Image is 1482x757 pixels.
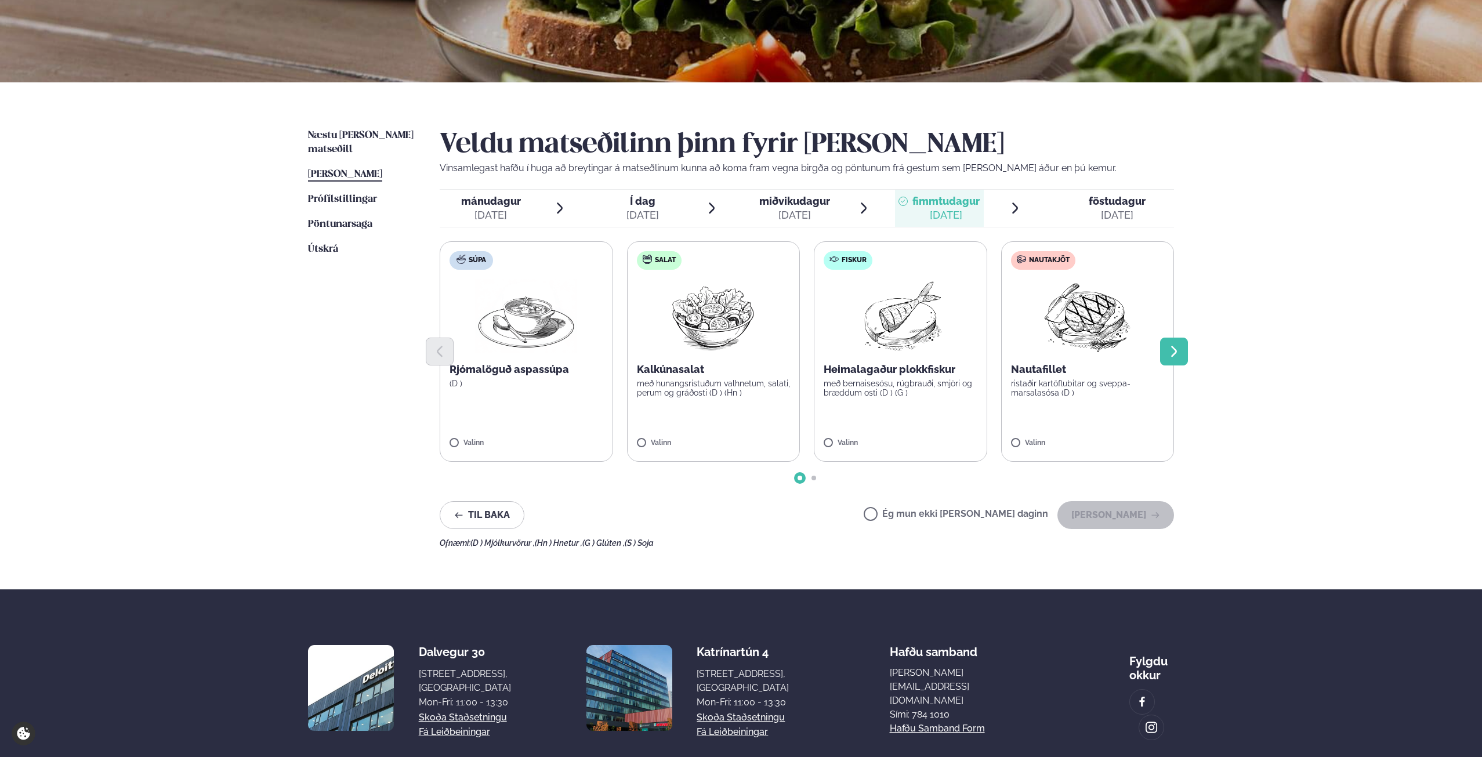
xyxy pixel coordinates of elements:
img: image alt [586,645,672,731]
p: Vinsamlegast hafðu í huga að breytingar á matseðlinum kunna að koma fram vegna birgða og pöntunum... [440,161,1174,175]
div: [STREET_ADDRESS], [GEOGRAPHIC_DATA] [697,667,789,695]
span: (D ) Mjólkurvörur , [470,538,535,548]
span: Go to slide 2 [811,476,816,480]
span: (S ) Soja [625,538,654,548]
div: [DATE] [626,208,659,222]
a: image alt [1139,715,1164,740]
a: [PERSON_NAME][EMAIL_ADDRESS][DOMAIN_NAME] [890,666,1029,708]
span: Næstu [PERSON_NAME] matseðill [308,131,414,154]
a: Hafðu samband form [890,722,985,736]
span: Útskrá [308,244,338,254]
img: Fish.png [849,279,952,353]
span: Í dag [626,194,659,208]
img: Salad.png [662,279,764,353]
span: Pöntunarsaga [308,219,372,229]
p: með hunangsristuðum valhnetum, salati, perum og gráðosti (D ) (Hn ) [637,379,791,397]
span: fimmtudagur [912,195,980,207]
img: soup.svg [456,255,466,264]
img: salad.svg [643,255,652,264]
span: mánudagur [461,195,521,207]
a: [PERSON_NAME] [308,168,382,182]
p: (D ) [450,379,603,388]
div: Katrínartún 4 [697,645,789,659]
button: Til baka [440,501,524,529]
a: image alt [1130,690,1154,714]
span: Fiskur [842,256,867,265]
div: Mon-Fri: 11:00 - 13:30 [697,696,789,709]
div: [DATE] [912,208,980,222]
p: með bernaisesósu, rúgbrauði, smjöri og bræddum osti (D ) (G ) [824,379,977,397]
a: Útskrá [308,242,338,256]
img: image alt [308,645,394,731]
img: image alt [1145,721,1158,734]
img: image alt [1136,696,1148,709]
p: Rjómalöguð aspassúpa [450,363,603,376]
div: Dalvegur 30 [419,645,511,659]
div: Mon-Fri: 11:00 - 13:30 [419,696,511,709]
img: fish.svg [829,255,839,264]
span: Salat [655,256,676,265]
span: Súpa [469,256,486,265]
div: [DATE] [1089,208,1146,222]
span: miðvikudagur [759,195,830,207]
button: [PERSON_NAME] [1057,501,1174,529]
a: Skoða staðsetningu [419,711,507,725]
p: Nautafillet [1011,363,1165,376]
div: [DATE] [759,208,830,222]
span: Hafðu samband [890,636,977,659]
div: Ofnæmi: [440,538,1174,548]
p: Sími: 784 1010 [890,708,1029,722]
img: Beef-Meat.png [1036,279,1139,353]
div: [STREET_ADDRESS], [GEOGRAPHIC_DATA] [419,667,511,695]
span: (Hn ) Hnetur , [535,538,582,548]
h2: Veldu matseðilinn þinn fyrir [PERSON_NAME] [440,129,1174,161]
img: beef.svg [1017,255,1026,264]
span: Nautakjöt [1029,256,1070,265]
span: Prófílstillingar [308,194,377,204]
a: Fá leiðbeiningar [419,725,490,739]
p: Heimalagaður plokkfiskur [824,363,977,376]
button: Previous slide [426,338,454,365]
span: Go to slide 1 [798,476,802,480]
span: föstudagur [1089,195,1146,207]
a: Skoða staðsetningu [697,711,785,725]
span: (G ) Glúten , [582,538,625,548]
button: Next slide [1160,338,1188,365]
p: ristaðir kartöflubitar og sveppa- marsalasósa (D ) [1011,379,1165,397]
a: Næstu [PERSON_NAME] matseðill [308,129,416,157]
img: Soup.png [475,279,577,353]
a: Prófílstillingar [308,193,377,207]
div: [DATE] [461,208,521,222]
span: [PERSON_NAME] [308,169,382,179]
div: Fylgdu okkur [1129,645,1174,682]
a: Pöntunarsaga [308,218,372,231]
a: Cookie settings [12,722,35,745]
a: Fá leiðbeiningar [697,725,768,739]
p: Kalkúnasalat [637,363,791,376]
